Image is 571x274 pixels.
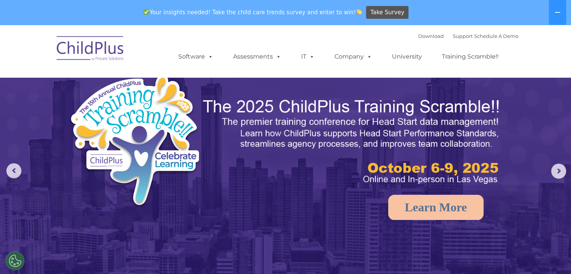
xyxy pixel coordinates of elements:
[474,33,518,39] a: Schedule A Demo
[356,9,362,15] img: 👏
[294,49,322,64] a: IT
[418,33,518,39] font: |
[143,9,149,15] img: ✅
[371,6,404,19] span: Take Survey
[453,33,473,39] a: Support
[434,49,506,64] a: Training Scramble!!
[384,49,429,64] a: University
[388,195,484,220] a: Learn More
[418,33,444,39] a: Download
[140,5,365,20] span: Your insights needed! Take the child care trends survey and enter to win!
[327,49,380,64] a: Company
[104,80,136,86] span: Phone number
[366,6,408,19] a: Take Survey
[6,251,24,270] button: Cookies Settings
[104,50,127,55] span: Last name
[171,49,221,64] a: Software
[53,31,128,68] img: ChildPlus by Procare Solutions
[226,49,289,64] a: Assessments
